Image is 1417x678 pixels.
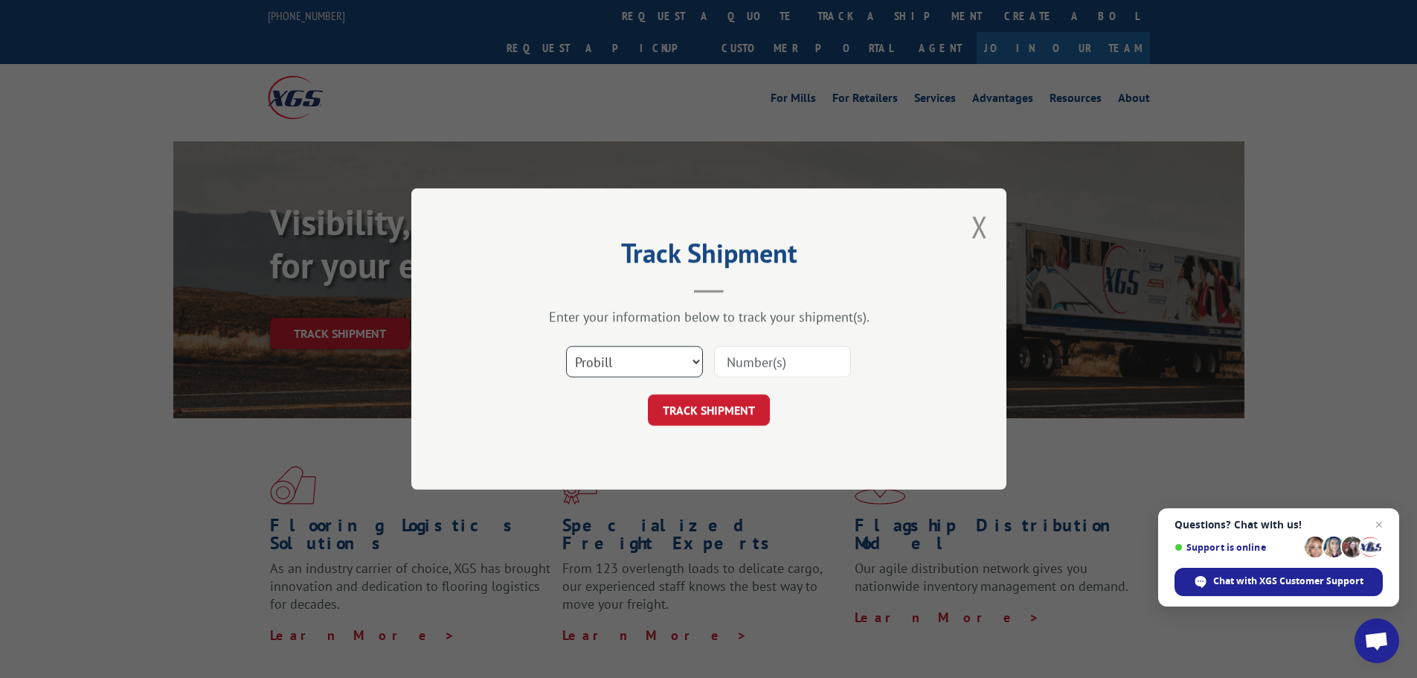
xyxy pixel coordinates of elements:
[714,346,851,377] input: Number(s)
[1370,516,1388,534] span: Close chat
[1175,542,1299,553] span: Support is online
[486,243,932,271] h2: Track Shipment
[971,207,988,246] button: Close modal
[1175,519,1383,531] span: Questions? Chat with us!
[1355,618,1399,663] div: Open chat
[648,394,770,426] button: TRACK SHIPMENT
[1213,575,1363,588] span: Chat with XGS Customer Support
[486,308,932,325] div: Enter your information below to track your shipment(s).
[1175,568,1383,596] div: Chat with XGS Customer Support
